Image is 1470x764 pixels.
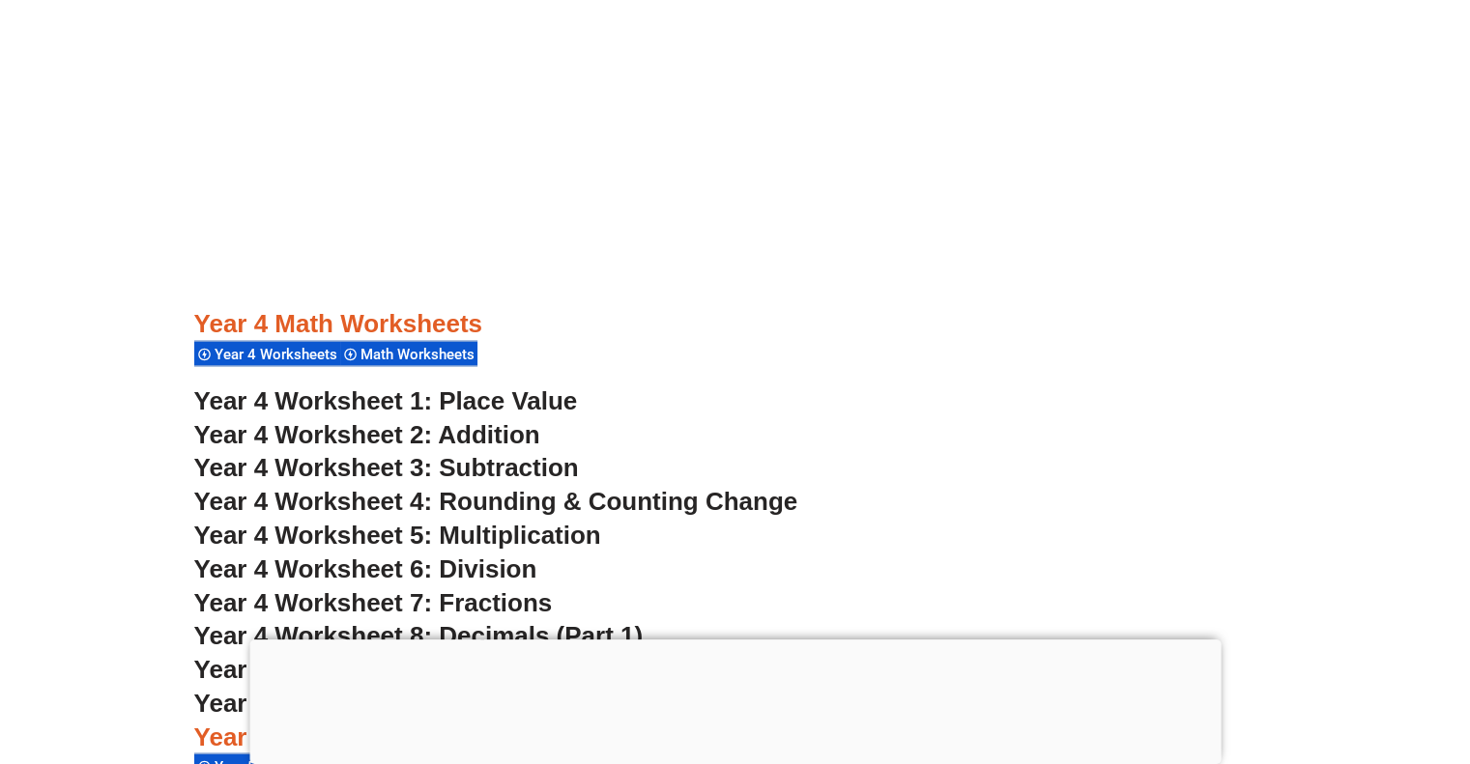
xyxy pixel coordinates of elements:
a: Year 4 Worksheet 8: Decimals (Part 1) [194,620,644,649]
a: Year 4 Worksheet 6: Division [194,553,537,582]
div: Math Worksheets [340,340,477,366]
a: Year 4 Worksheet 4: Rounding & Counting Change [194,486,798,515]
span: Math Worksheets [360,345,480,362]
span: Year 4 Worksheets [215,345,343,362]
a: Year 4 Worksheet 9: Decimals (Part 2) [194,654,644,683]
a: Year 4 Worksheet 1: Place Value [194,385,578,414]
a: Year 4 Worksheet 10: Conversion of Unit [194,688,678,717]
h3: Year 5 Math Worksheets [194,721,1277,753]
a: Year 4 Worksheet 2: Addition [194,419,540,448]
a: Year 4 Worksheet 7: Fractions [194,587,553,616]
h3: Year 4 Math Worksheets [194,308,1277,341]
a: Year 4 Worksheet 5: Multiplication [194,520,601,549]
iframe: Advertisement [156,18,1315,289]
a: Year 4 Worksheet 3: Subtraction [194,452,579,481]
iframe: Chat Widget [1373,671,1470,764]
div: Year 4 Worksheets [194,340,340,366]
iframe: Advertisement [249,639,1221,759]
